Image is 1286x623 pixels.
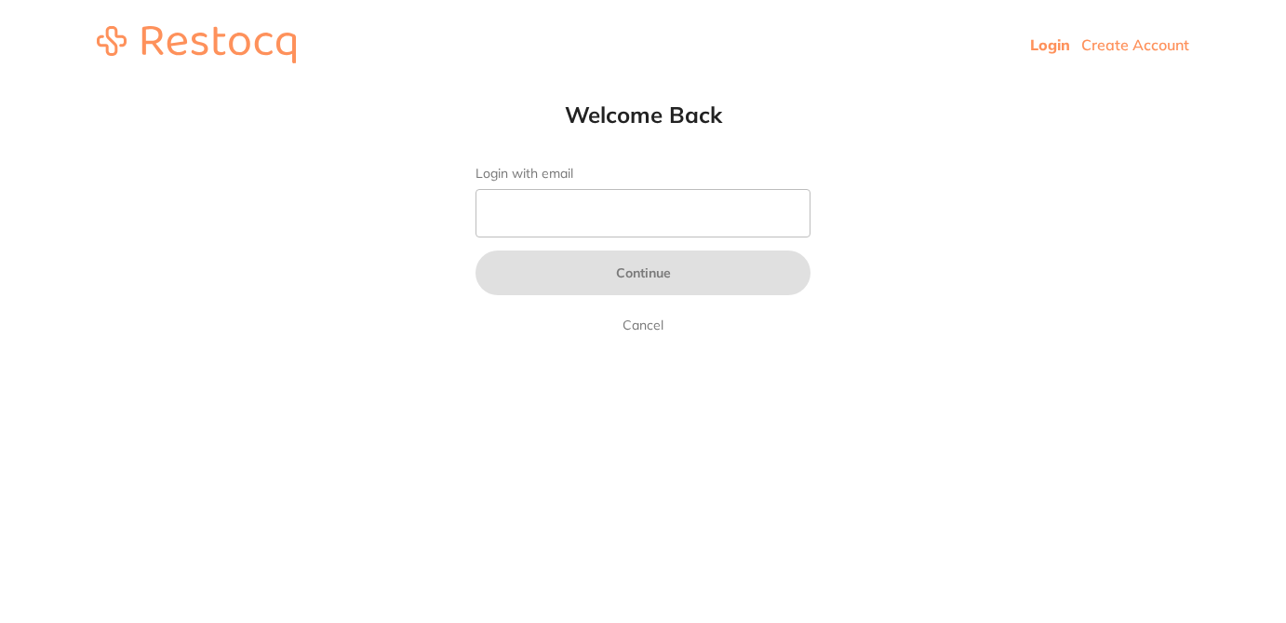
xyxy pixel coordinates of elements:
h1: Welcome Back [438,101,848,129]
label: Login with email [476,166,810,182]
img: restocq_logo.svg [97,26,296,63]
button: Continue [476,251,810,295]
a: Login [1030,35,1070,54]
a: Create Account [1081,35,1189,54]
a: Cancel [619,314,667,336]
